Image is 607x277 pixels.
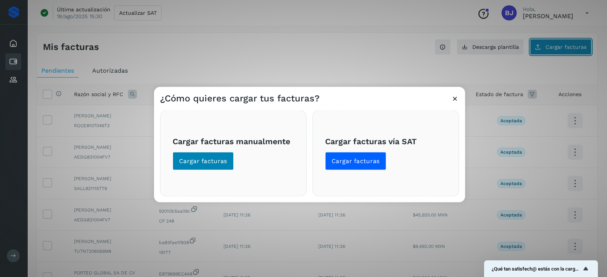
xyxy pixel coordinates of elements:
h3: ¿Cómo quieres cargar tus facturas? [160,93,319,104]
span: Cargar facturas [179,157,227,165]
button: Cargar facturas [173,152,234,170]
button: Cargar facturas [325,152,386,170]
span: Cargar facturas [332,157,380,165]
span: ¿Qué tan satisfech@ estás con la carga de tus facturas? [492,266,581,272]
button: Mostrar encuesta - ¿Qué tan satisfech@ estás con la carga de tus facturas? [492,264,590,273]
h3: Cargar facturas vía SAT [325,136,447,146]
h3: Cargar facturas manualmente [173,136,294,146]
